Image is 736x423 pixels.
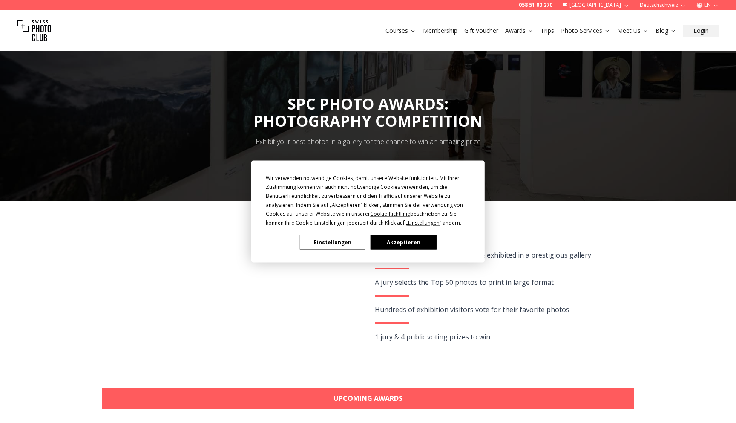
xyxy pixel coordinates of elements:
div: Cookie Consent Prompt [251,161,485,263]
span: Einstellungen [408,219,440,226]
button: Akzeptieren [371,235,436,250]
button: Einstellungen [300,235,365,250]
div: Wir verwenden notwendige Cookies, damit unsere Website funktioniert. Mit Ihrer Zustimmung können ... [266,174,470,227]
span: Cookie-Richtlinie [370,210,410,217]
